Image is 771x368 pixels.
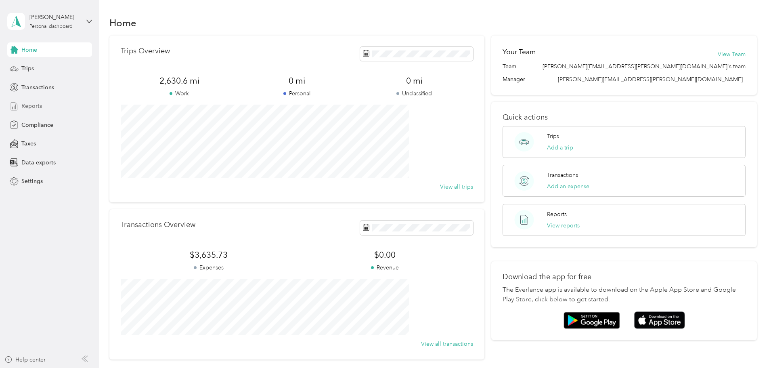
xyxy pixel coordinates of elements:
p: Work [121,89,238,98]
span: [PERSON_NAME][EMAIL_ADDRESS][PERSON_NAME][DOMAIN_NAME] [558,76,743,83]
span: $0.00 [297,249,473,261]
span: Manager [503,75,525,84]
span: Home [21,46,37,54]
span: Team [503,62,516,71]
p: Personal [238,89,356,98]
span: Reports [21,102,42,110]
img: App store [634,311,685,329]
iframe: Everlance-gr Chat Button Frame [726,323,771,368]
span: Trips [21,64,34,73]
button: Help center [4,355,46,364]
span: 2,630.6 mi [121,75,238,86]
p: Unclassified [356,89,473,98]
p: Transactions Overview [121,221,195,229]
span: 0 mi [238,75,356,86]
button: View reports [547,221,580,230]
button: View all transactions [421,340,473,348]
p: Revenue [297,263,473,272]
h1: Home [109,19,136,27]
p: Expenses [121,263,297,272]
span: Settings [21,177,43,185]
span: $3,635.73 [121,249,297,261]
p: The Everlance app is available to download on the Apple App Store and Google Play Store, click be... [503,285,746,305]
div: Personal dashboard [29,24,73,29]
div: [PERSON_NAME] [29,13,80,21]
p: Trips [547,132,559,141]
span: [PERSON_NAME][EMAIL_ADDRESS][PERSON_NAME][DOMAIN_NAME]'s team [543,62,746,71]
button: View all trips [440,183,473,191]
button: Add a trip [547,143,573,152]
h2: Your Team [503,47,536,57]
button: Add an expense [547,182,589,191]
p: Trips Overview [121,47,170,55]
button: View Team [718,50,746,59]
span: Data exports [21,158,56,167]
p: Quick actions [503,113,746,122]
img: Google play [564,312,620,329]
p: Transactions [547,171,578,179]
span: 0 mi [356,75,473,86]
p: Reports [547,210,567,219]
span: Compliance [21,121,53,129]
p: Download the app for free [503,273,746,281]
span: Taxes [21,139,36,148]
span: Transactions [21,83,54,92]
